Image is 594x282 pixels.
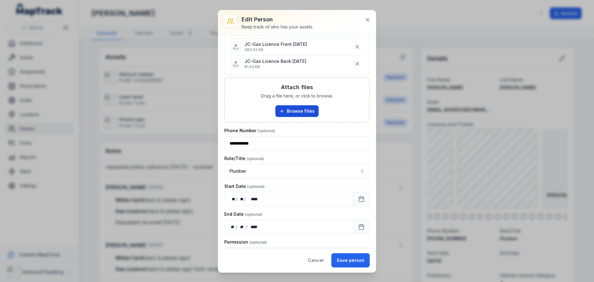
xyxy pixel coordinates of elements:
label: Permission [224,239,267,245]
div: day, [230,224,236,230]
label: End Date [224,211,262,217]
button: Cancel [303,253,329,267]
div: year, [248,224,260,230]
div: year, [246,196,258,202]
p: 81.02 KB [244,64,306,69]
label: Role/Title [224,155,264,162]
button: Browse Files [275,105,319,117]
h3: Attach files [281,83,313,92]
div: month, [238,196,244,202]
button: Calendar [353,192,370,206]
p: 383.42 KB [244,47,307,52]
div: / [236,224,238,230]
label: Phone Number [224,128,275,134]
button: Calendar [353,220,370,234]
div: / [246,224,248,230]
div: / [236,196,238,202]
div: / [244,196,246,202]
div: Keep track of who has your assets. [242,24,313,30]
button: Plumber [224,164,370,178]
p: JC-Gas Licence Front [DATE] [244,41,307,47]
div: month, [238,224,246,230]
h3: Edit person [242,15,313,24]
button: Save person [331,253,370,267]
label: Start Date [224,183,265,189]
div: day, [230,196,236,202]
span: Drag a file here, or click to browse. [261,93,333,99]
p: JC-Gas Licence Back [DATE] [244,58,306,64]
